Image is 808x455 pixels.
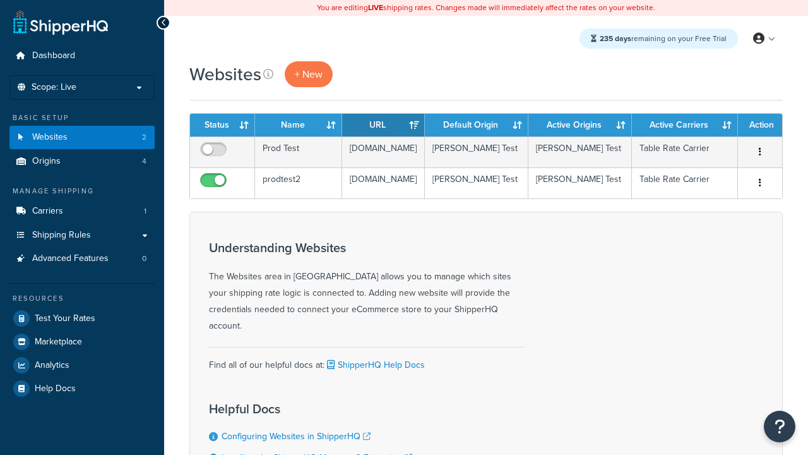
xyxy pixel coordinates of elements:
div: Find all of our helpful docs at: [209,347,525,373]
a: ShipperHQ Help Docs [324,358,425,372]
li: Advanced Features [9,247,155,270]
b: LIVE [368,2,383,13]
span: Help Docs [35,384,76,394]
th: Default Origin: activate to sort column ascending [425,114,528,136]
div: Resources [9,293,155,304]
td: Prod Test [255,136,342,167]
td: [PERSON_NAME] Test [528,167,632,198]
span: Websites [32,132,68,143]
span: 4 [142,156,146,167]
span: Analytics [35,360,69,371]
a: Configuring Websites in ShipperHQ [222,430,371,443]
div: remaining on your Free Trial [579,28,738,49]
td: Table Rate Carrier [632,136,738,167]
th: URL: activate to sort column ascending [342,114,425,136]
div: Manage Shipping [9,186,155,197]
th: Status: activate to sort column ascending [190,114,255,136]
span: + New [295,67,323,82]
h1: Websites [189,62,261,87]
div: The Websites area in [GEOGRAPHIC_DATA] allows you to manage which sites your shipping rate logic ... [209,241,525,334]
td: Table Rate Carrier [632,167,738,198]
li: Origins [9,150,155,173]
td: [PERSON_NAME] Test [425,167,528,198]
th: Active Carriers: activate to sort column ascending [632,114,738,136]
a: Analytics [9,354,155,377]
h3: Helpful Docs [209,402,436,416]
a: Origins 4 [9,150,155,173]
span: Scope: Live [32,82,76,93]
button: Open Resource Center [764,411,795,442]
a: Websites 2 [9,126,155,149]
td: prodtest2 [255,167,342,198]
span: 0 [142,253,146,264]
span: Test Your Rates [35,313,95,324]
span: Marketplace [35,337,82,348]
h3: Understanding Websites [209,241,525,255]
td: [PERSON_NAME] Test [425,136,528,167]
th: Action [738,114,782,136]
a: Advanced Features 0 [9,247,155,270]
a: + New [285,61,333,87]
a: Carriers 1 [9,200,155,223]
td: [DOMAIN_NAME] [342,136,425,167]
span: 1 [144,206,146,217]
td: [PERSON_NAME] Test [528,136,632,167]
span: Dashboard [32,51,75,61]
div: Basic Setup [9,112,155,123]
span: Advanced Features [32,253,109,264]
a: Help Docs [9,377,155,400]
a: Dashboard [9,44,155,68]
li: Websites [9,126,155,149]
span: Shipping Rules [32,230,91,241]
td: [DOMAIN_NAME] [342,167,425,198]
th: Active Origins: activate to sort column ascending [528,114,632,136]
a: Marketplace [9,331,155,353]
span: 2 [142,132,146,143]
li: Carriers [9,200,155,223]
a: ShipperHQ Home [13,9,108,35]
a: Shipping Rules [9,224,155,247]
span: Origins [32,156,61,167]
a: Test Your Rates [9,307,155,330]
th: Name: activate to sort column ascending [255,114,342,136]
span: Carriers [32,206,63,217]
strong: 235 days [600,33,631,44]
